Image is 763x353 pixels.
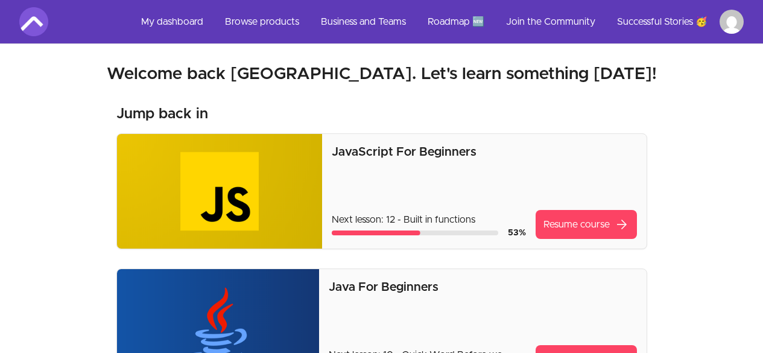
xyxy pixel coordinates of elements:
[615,217,629,232] span: arrow_forward
[131,7,744,36] nav: Main
[508,229,526,237] span: 53 %
[19,7,48,36] img: Amigoscode logo
[332,231,498,235] div: Course progress
[116,104,208,124] h3: Jump back in
[332,144,636,161] p: JavaScript For Beginners
[607,7,717,36] a: Successful Stories 🥳
[329,279,636,296] p: Java For Beginners
[117,134,323,249] img: Product image for JavaScript For Beginners
[215,7,309,36] a: Browse products
[536,210,637,239] a: Resume coursearrow_forward
[131,7,213,36] a: My dashboard
[19,63,744,85] h2: Welcome back [GEOGRAPHIC_DATA]. Let's learn something [DATE]!
[311,7,416,36] a: Business and Teams
[496,7,605,36] a: Join the Community
[332,212,525,227] p: Next lesson: 12 - Built in functions
[418,7,494,36] a: Roadmap 🆕
[720,10,744,34] img: Profile image for Anuj Yadav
